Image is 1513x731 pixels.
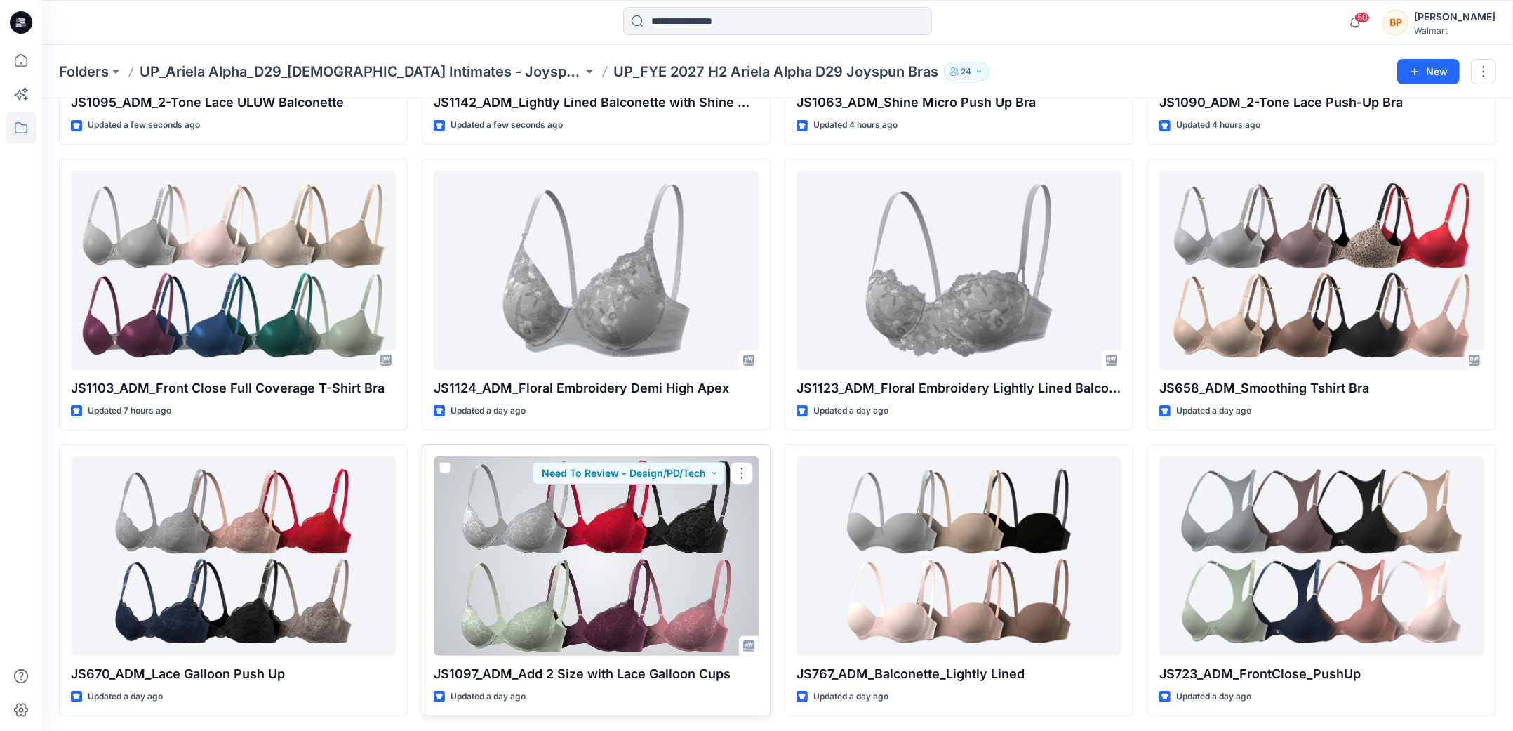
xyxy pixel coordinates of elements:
p: Updated a day ago [88,690,163,704]
p: JS767_ADM_Balconette_Lightly Lined [797,664,1121,684]
p: Updated a few seconds ago [88,118,200,133]
a: Folders [59,62,109,81]
p: JS658_ADM_Smoothing Tshirt Bra [1159,378,1484,398]
div: [PERSON_NAME] [1414,8,1495,25]
p: Updated 7 hours ago [88,404,171,419]
p: JS1123_ADM_Floral Embroidery Lightly Lined Balconette [797,378,1121,398]
p: JS723_ADM_FrontClose_PushUp [1159,664,1484,684]
p: Updated a few seconds ago [451,118,563,133]
p: JS1103_ADM_Front Close Full Coverage T-Shirt Bra [71,378,396,398]
p: Updated a day ago [451,404,526,419]
p: Updated 4 hours ago [1176,118,1260,133]
p: JS1097_ADM_Add 2 Size with Lace Galloon Cups [434,664,759,684]
a: JS670_ADM_Lace Galloon Push Up [71,456,396,656]
a: UP_Ariela Alpha_D29_[DEMOGRAPHIC_DATA] Intimates - Joyspun [140,62,582,81]
div: BP [1383,10,1408,35]
p: JS1090_ADM_2-Tone Lace Push-Up Bra [1159,93,1484,112]
button: 24 [944,62,989,81]
a: JS1097_ADM_Add 2 Size with Lace Galloon Cups [434,456,759,656]
a: JS723_ADM_FrontClose_PushUp [1159,456,1484,656]
p: JS670_ADM_Lace Galloon Push Up [71,664,396,684]
a: JS1124_ADM_Floral Embroidery Demi High Apex [434,171,759,370]
a: JS767_ADM_Balconette_Lightly Lined [797,456,1121,656]
span: 50 [1354,12,1370,23]
p: Updated 4 hours ago [813,118,898,133]
a: JS1103_ADM_Front Close Full Coverage T-Shirt Bra [71,171,396,370]
p: UP_FYE 2027 H2 Ariela Alpha D29 Joyspun Bras [613,62,938,81]
a: JS1123_ADM_Floral Embroidery Lightly Lined Balconette [797,171,1121,370]
p: JS1142_ADM_Lightly Lined Balconette with Shine Micro & Lace Trim [434,93,759,112]
p: JS1063_ADM_Shine Micro Push Up Bra [797,93,1121,112]
p: Updated a day ago [813,690,888,704]
p: 24 [961,64,972,79]
p: Updated a day ago [1176,404,1251,419]
button: New [1397,59,1460,84]
p: Updated a day ago [1176,690,1251,704]
div: Walmart [1414,25,1495,36]
p: Updated a day ago [451,690,526,704]
p: JS1124_ADM_Floral Embroidery Demi High Apex [434,378,759,398]
a: JS658_ADM_Smoothing Tshirt Bra [1159,171,1484,370]
p: Updated a day ago [813,404,888,419]
p: JS1095_ADM_2-Tone Lace ULUW Balconette [71,93,396,112]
